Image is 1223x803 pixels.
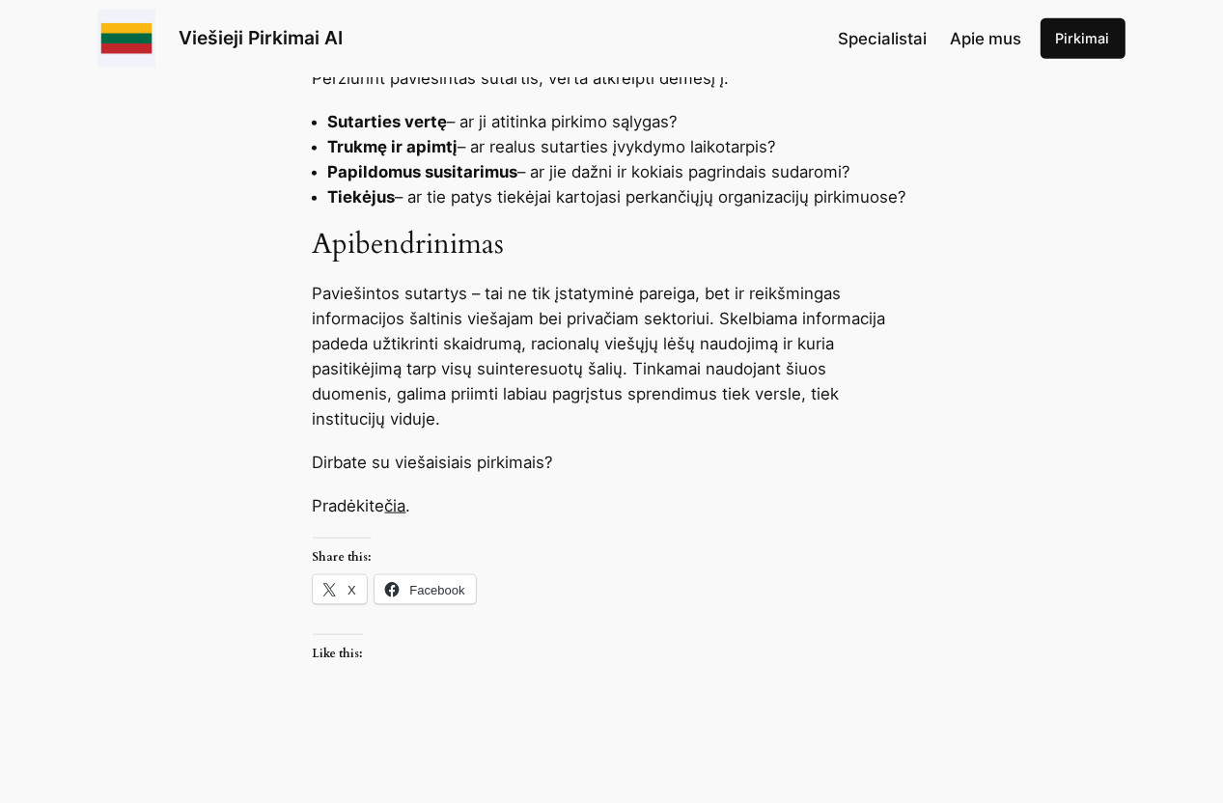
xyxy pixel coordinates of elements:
strong: Papildomus susitarimus [328,162,518,181]
strong: Sutarties vertę [328,112,448,131]
p: Paviešintos sutartys – tai ne tik įstatyminė pareiga, bet ir reikšmingas informacijos šaltinis vi... [313,281,911,431]
h3: Like this: [313,634,363,660]
p: Pradėkite . [313,493,911,518]
a: Facebook [375,575,476,604]
a: Apie mus [950,26,1021,51]
h3: Share this: [313,538,372,564]
nav: Navigation [838,26,1021,51]
a: Viešieji Pirkimai AI [179,26,343,49]
a: Pirkimai [1041,18,1126,59]
strong: Trukmę ir apimtį [328,137,459,156]
span: X [347,583,356,597]
h3: Apibendrinimas [313,228,911,262]
p: Peržiūrint paviešintas sutartis, verta atkreipti dėmesį į: [313,66,911,91]
p: Dirbate su viešaisiais pirkimais? [313,450,911,475]
li: – ar realus sutarties įvykdymo laikotarpis? [328,134,911,159]
li: – ar jie dažni ir kokiais pagrindais sudaromi? [328,159,911,184]
span: Apie mus [950,29,1021,48]
img: Viešieji pirkimai logo [97,10,155,68]
li: – ar ji atitinka pirkimo sąlygas? [328,109,911,134]
iframe: Like or Reblog [313,673,911,726]
strong: Tiekėjus [328,187,396,207]
span: Specialistai [838,29,927,48]
a: čia [385,496,406,515]
a: X [313,575,367,604]
span: Facebook [409,583,464,597]
li: – ar tie patys tiekėjai kartojasi perkančiųjų organizacijų pirkimuose? [328,184,911,209]
a: Specialistai [838,26,927,51]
